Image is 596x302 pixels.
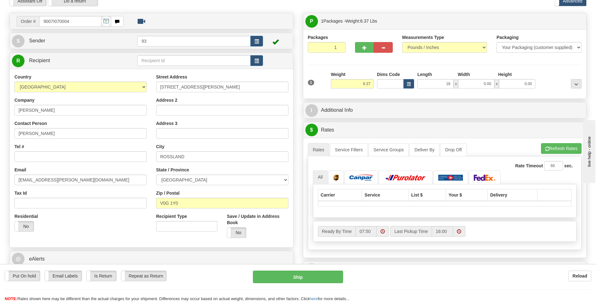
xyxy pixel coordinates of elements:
[308,34,328,40] label: Packages
[446,189,487,201] th: Your $
[14,167,26,173] label: Email
[362,189,408,201] th: Service
[253,271,343,283] button: Ship
[156,82,288,92] input: Enter a location
[12,35,25,47] span: S
[29,58,50,63] span: Recipient
[12,253,25,265] span: @
[156,120,178,127] label: Address 3
[29,38,45,43] span: Sender
[495,79,499,89] span: x
[12,55,25,67] span: R
[321,15,377,27] span: Packages -
[582,119,595,183] iframe: chat widget
[438,175,463,181] img: Canada Post
[101,17,111,26] img: API
[17,16,39,27] span: Order #
[370,19,377,24] span: Lbs
[496,34,518,40] label: Packaging
[318,226,356,237] label: Ready By Time
[227,228,246,238] label: No
[12,253,291,266] a: @ eAlerts
[571,79,582,89] div: ...
[156,143,164,150] label: City
[137,36,250,46] input: Sender Id
[14,120,47,127] label: Contact Person
[330,143,368,156] a: Service Filters
[384,175,428,181] img: Purolator
[369,143,409,156] a: Service Groups
[572,273,587,278] b: Reload
[156,74,187,80] label: Street Address
[409,143,440,156] a: Deliver By
[345,19,377,24] span: Weight:
[564,163,573,169] label: sec.
[331,71,345,78] label: Weight
[14,190,27,196] label: Tax Id
[15,221,34,231] label: No
[377,71,400,78] label: Dims Code
[12,54,123,67] a: R Recipient
[305,15,318,28] span: P
[305,15,584,28] a: P 1Packages -Weight:6.37 Lbs
[5,5,58,10] div: live help - online
[12,35,137,47] a: S Sender
[121,271,166,281] label: Repeat as Return
[408,189,446,201] th: List $
[321,19,324,24] span: 1
[156,190,180,196] label: Zip / Postal
[14,97,35,103] label: Company
[305,263,584,276] a: OShipment Options
[305,263,318,276] span: O
[308,80,314,85] span: 1
[156,213,187,219] label: Recipient Type
[458,71,470,78] label: Width
[305,124,584,137] a: $Rates
[156,97,178,103] label: Address 2
[390,226,432,237] label: Last Pickup Time
[454,79,458,89] span: x
[498,71,512,78] label: Height
[305,104,584,117] a: IAdditional Info
[333,175,339,181] img: UPS
[5,271,40,281] label: Put On hold
[87,271,116,281] label: Is Return
[474,175,496,181] img: FedEx Express®
[156,167,189,173] label: State / Province
[515,163,543,169] label: Rate Timeout
[360,19,369,24] span: 6.37
[488,189,538,201] th: Delivery
[45,271,82,281] label: Email Labels
[29,256,45,262] span: eAlerts
[310,296,318,301] a: here
[308,143,330,156] a: Rates
[14,143,24,150] label: Tel #
[318,189,362,201] th: Carrier
[417,71,432,78] label: Length
[14,74,31,80] label: Country
[305,124,318,136] span: $
[402,34,444,40] label: Measurements Type
[137,55,250,66] input: Recipient Id
[305,104,318,117] span: I
[14,213,38,219] label: Residential
[440,143,467,156] a: Drop Off
[5,296,17,301] span: NOTE:
[313,170,328,184] a: All
[541,143,582,154] button: Refresh Rates
[227,213,288,226] label: Save / Update in Address Book
[349,175,373,181] img: Canpar
[568,271,591,281] button: Reload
